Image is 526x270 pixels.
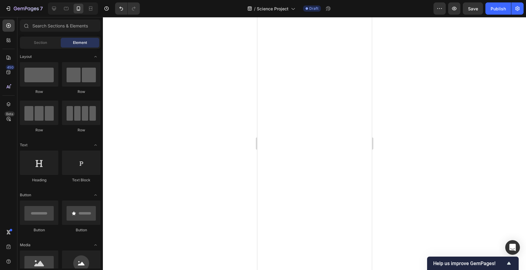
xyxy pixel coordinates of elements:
[433,261,505,266] span: Help us improve GemPages!
[91,240,100,250] span: Toggle open
[20,192,31,198] span: Button
[5,112,15,116] div: Beta
[257,17,372,270] iframe: To enrich screen reader interactions, please activate Accessibility in Grammarly extension settings
[20,142,27,148] span: Text
[6,65,15,70] div: 450
[62,127,100,133] div: Row
[40,5,43,12] p: 7
[20,20,100,32] input: Search Sections & Elements
[254,5,256,12] span: /
[73,40,87,45] span: Element
[91,140,100,150] span: Toggle open
[309,6,318,11] span: Draft
[62,89,100,94] div: Row
[468,6,478,11] span: Save
[485,2,511,15] button: Publish
[20,54,32,59] span: Layout
[91,52,100,62] span: Toggle open
[505,240,520,255] div: Open Intercom Messenger
[91,190,100,200] span: Toggle open
[2,2,45,15] button: 7
[433,260,513,267] button: Show survey - Help us improve GemPages!
[34,40,47,45] span: Section
[62,177,100,183] div: Text Block
[463,2,483,15] button: Save
[20,242,31,248] span: Media
[257,5,288,12] span: Science Project
[20,227,58,233] div: Button
[20,89,58,94] div: Row
[20,177,58,183] div: Heading
[62,227,100,233] div: Button
[115,2,140,15] div: Undo/Redo
[491,5,506,12] div: Publish
[20,127,58,133] div: Row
